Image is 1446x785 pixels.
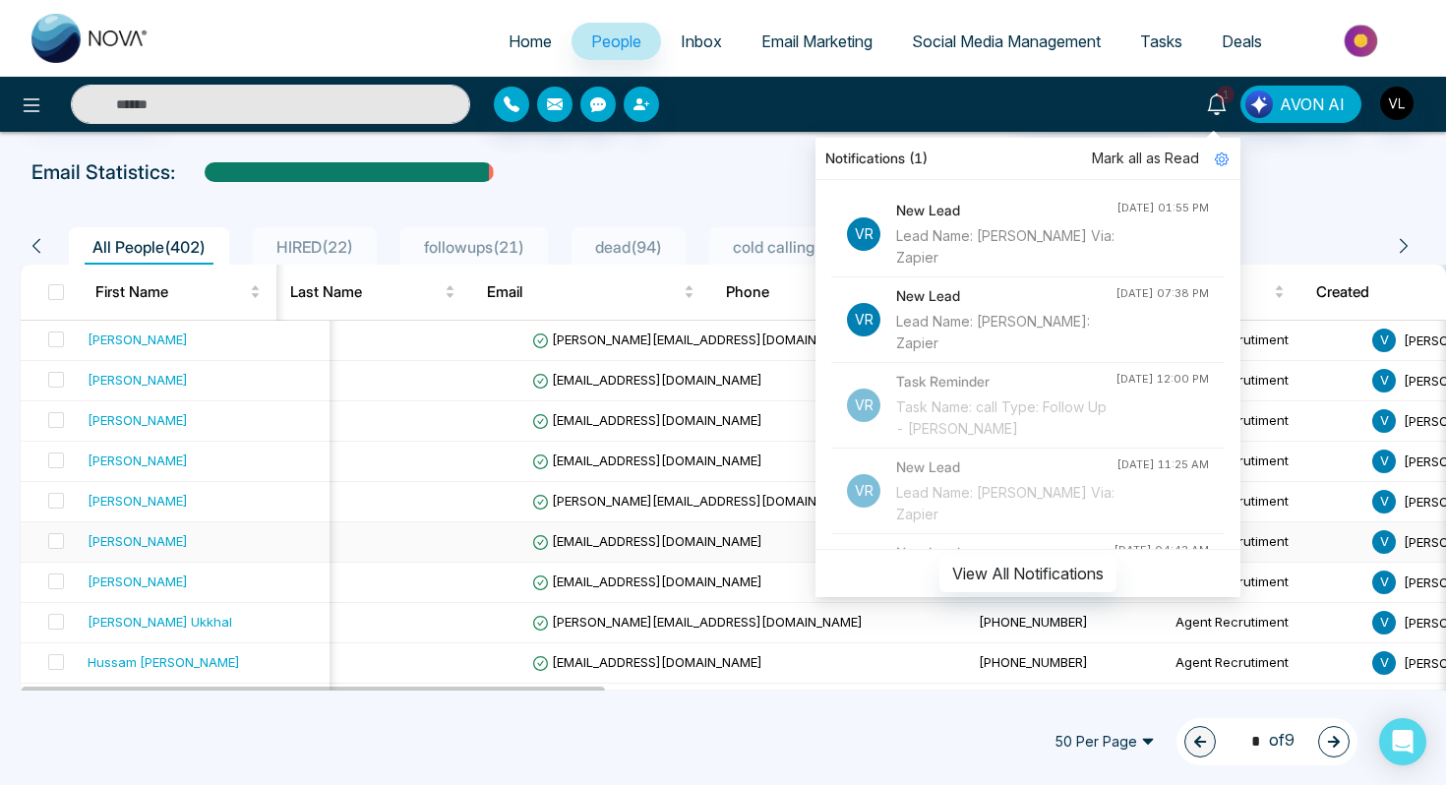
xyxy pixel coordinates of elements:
[847,217,880,251] p: Vr
[1041,726,1169,757] span: 50 Per Page
[587,237,670,257] span: dead ( 94 )
[847,303,880,336] p: Vr
[274,265,471,320] th: Last Name
[979,654,1088,670] span: [PHONE_NUMBER]
[1217,86,1235,103] span: 1
[1372,571,1396,594] span: V
[88,330,188,349] div: [PERSON_NAME]
[1372,329,1396,352] span: V
[1168,522,1364,563] td: Agent Recrutiment
[1245,91,1273,118] img: Lead Flow
[1168,361,1364,401] td: Agent Recrutiment
[532,493,863,509] span: [PERSON_NAME][EMAIL_ADDRESS][DOMAIN_NAME]
[939,564,1116,580] a: View All Notifications
[815,138,1240,180] div: Notifications (1)
[1379,718,1426,765] div: Open Intercom Messenger
[88,531,188,551] div: [PERSON_NAME]
[88,370,188,390] div: [PERSON_NAME]
[591,31,641,51] span: People
[1168,603,1364,643] td: Agent Recrutiment
[896,371,1115,392] h4: Task Reminder
[532,332,863,347] span: [PERSON_NAME][EMAIL_ADDRESS][DOMAIN_NAME]
[532,654,762,670] span: [EMAIL_ADDRESS][DOMAIN_NAME]
[416,237,532,257] span: followups ( 21 )
[487,280,680,304] span: Email
[896,285,1115,307] h4: New Lead
[1120,23,1202,60] a: Tasks
[896,456,1116,478] h4: New Lead
[1168,563,1364,603] td: Agent Recrutiment
[912,31,1101,51] span: Social Media Management
[1372,409,1396,433] span: V
[896,482,1116,525] div: Lead Name: [PERSON_NAME] Via: Zapier
[896,311,1115,354] div: Lead Name: [PERSON_NAME]: Zapier
[532,412,762,428] span: [EMAIL_ADDRESS][DOMAIN_NAME]
[896,542,1114,564] h4: New Lead
[847,474,880,508] p: Vr
[532,453,762,468] span: [EMAIL_ADDRESS][DOMAIN_NAME]
[1168,684,1364,724] td: Agent Recrutiment
[1372,369,1396,392] span: V
[1092,148,1199,169] span: Mark all as Read
[1168,442,1364,482] td: Agent Recrutiment
[88,410,188,430] div: [PERSON_NAME]
[572,23,661,60] a: People
[509,31,552,51] span: Home
[471,265,710,320] th: Email
[896,396,1115,440] div: Task Name: call Type: Follow Up - [PERSON_NAME]
[269,237,361,257] span: HIRED ( 22 )
[532,533,762,549] span: [EMAIL_ADDRESS][DOMAIN_NAME]
[31,14,150,63] img: Nova CRM Logo
[847,389,880,422] p: Vr
[1193,86,1240,120] a: 1
[761,31,873,51] span: Email Marketing
[725,237,854,257] span: cold calling ( 58 )
[1168,643,1364,684] td: Agent Recrutiment
[532,614,863,630] span: [PERSON_NAME][EMAIL_ADDRESS][DOMAIN_NAME]
[532,574,762,589] span: [EMAIL_ADDRESS][DOMAIN_NAME]
[979,614,1088,630] span: [PHONE_NUMBER]
[88,451,188,470] div: [PERSON_NAME]
[1140,31,1182,51] span: Tasks
[1372,490,1396,513] span: V
[1114,542,1209,559] div: [DATE] 04:43 AM
[896,225,1116,269] div: Lead Name: [PERSON_NAME] Via: Zapier
[1116,456,1209,473] div: [DATE] 11:25 AM
[1372,450,1396,473] span: V
[80,265,276,320] th: First Name
[1115,371,1209,388] div: [DATE] 12:00 PM
[1168,321,1364,361] td: Agent Recrutiment
[532,372,762,388] span: [EMAIL_ADDRESS][DOMAIN_NAME]
[1168,401,1364,442] td: Agent Recrutiment
[892,23,1120,60] a: Social Media Management
[88,491,188,511] div: [PERSON_NAME]
[939,555,1116,592] button: View All Notifications
[85,237,213,257] span: All People ( 402 )
[896,200,1116,221] h4: New Lead
[88,572,188,591] div: [PERSON_NAME]
[1222,31,1262,51] span: Deals
[1372,611,1396,634] span: V
[681,31,722,51] span: Inbox
[1372,530,1396,554] span: V
[1239,728,1295,755] span: of 9
[1202,23,1282,60] a: Deals
[1380,87,1414,120] img: User Avatar
[726,280,876,304] span: Phone
[1240,86,1361,123] button: AVON AI
[88,612,232,632] div: [PERSON_NAME] Ukkhal
[742,23,892,60] a: Email Marketing
[95,280,246,304] span: First Name
[1280,92,1345,116] span: AVON AI
[1372,651,1396,675] span: V
[88,652,240,672] div: Hussam [PERSON_NAME]
[1168,482,1364,522] td: Agent Recrutiment
[489,23,572,60] a: Home
[1116,200,1209,216] div: [DATE] 01:55 PM
[290,280,441,304] span: Last Name
[1292,19,1434,63] img: Market-place.gif
[31,157,175,187] p: Email Statistics:
[661,23,742,60] a: Inbox
[710,265,907,320] th: Phone
[1115,285,1209,302] div: [DATE] 07:38 PM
